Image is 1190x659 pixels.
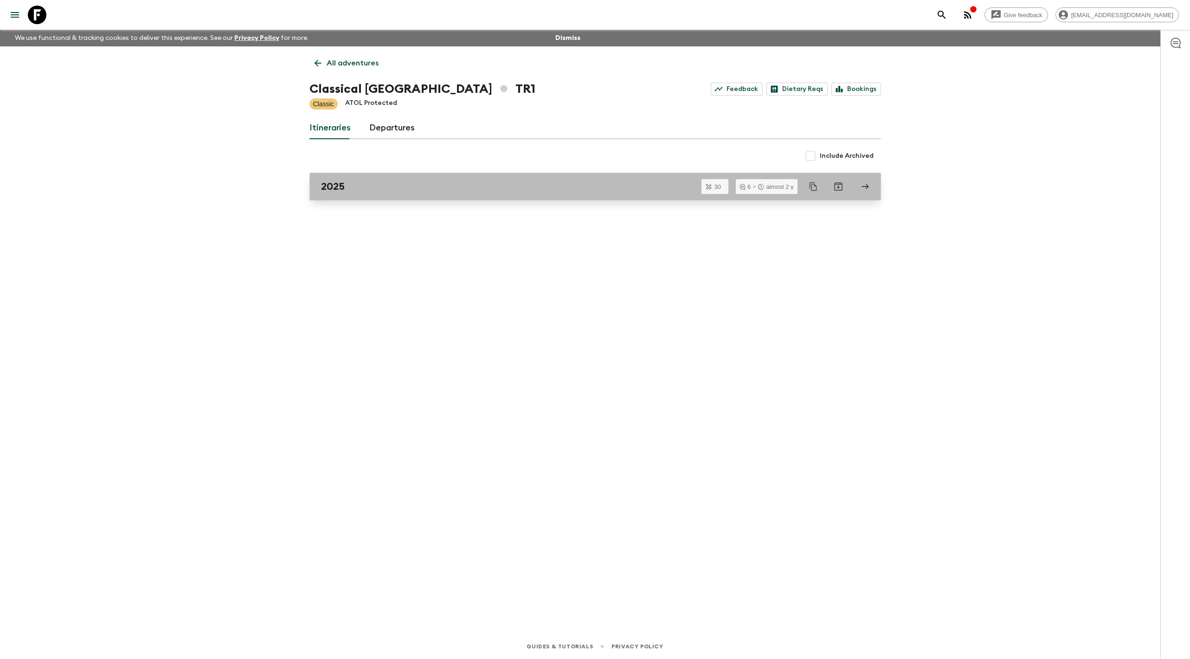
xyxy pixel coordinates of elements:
[766,83,828,96] a: Dietary Reqs
[527,641,593,652] a: Guides & Tutorials
[234,35,279,41] a: Privacy Policy
[11,30,312,46] p: We use functional & tracking cookies to deliver this experience. See our for more.
[711,83,763,96] a: Feedback
[345,98,397,110] p: ATOL Protected
[369,117,415,139] a: Departures
[1055,7,1179,22] div: [EMAIL_ADDRESS][DOMAIN_NAME]
[611,641,663,652] a: Privacy Policy
[553,32,583,45] button: Dismiss
[1066,12,1178,19] span: [EMAIL_ADDRESS][DOMAIN_NAME]
[933,6,951,24] button: search adventures
[999,12,1048,19] span: Give feedback
[820,151,874,161] span: Include Archived
[309,80,535,98] h1: Classical [GEOGRAPHIC_DATA] TR1
[805,178,822,195] button: Duplicate
[309,173,881,200] a: 2025
[309,54,384,72] a: All adventures
[321,181,345,193] h2: 2025
[740,184,751,190] div: 6
[313,99,334,109] p: Classic
[309,117,351,139] a: Itineraries
[831,83,881,96] a: Bookings
[6,6,24,24] button: menu
[709,184,727,190] span: 30
[758,184,793,190] div: almost 2 y
[829,177,848,196] button: Archive
[327,58,379,69] p: All adventures
[984,7,1048,22] a: Give feedback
